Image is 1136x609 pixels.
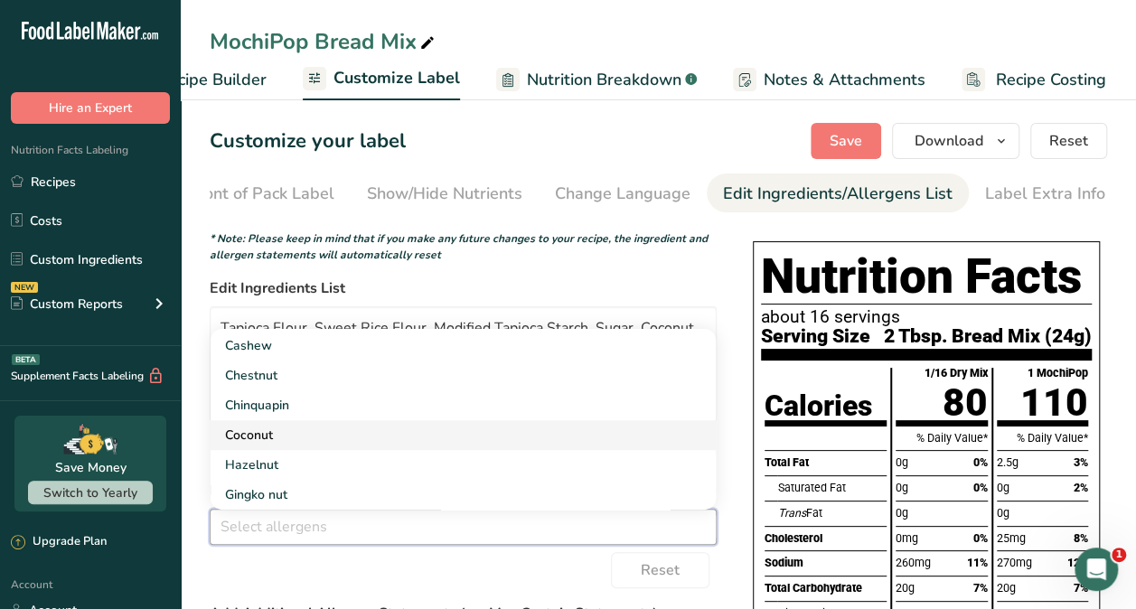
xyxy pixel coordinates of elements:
[1020,380,1088,425] span: 110
[210,231,708,262] i: * Note: Please keep in mind that if you make any future changes to your recipe, the ingredient an...
[765,550,887,576] div: Sodium
[1074,481,1088,494] span: 2%
[973,455,988,469] span: 0%
[211,331,716,361] a: Cashew
[527,68,681,92] span: Nutrition Breakdown
[641,559,680,581] span: Reset
[973,531,988,545] span: 0%
[997,426,1088,451] div: % Daily Value*
[765,576,887,601] div: Total Carbohydrate
[896,426,987,451] div: % Daily Value*
[973,581,988,595] span: 7%
[777,506,805,520] i: Trans
[765,526,887,551] div: Cholesterol
[11,92,170,124] button: Hire an Expert
[210,480,717,501] label: Edit Allergens
[43,484,137,501] span: Switch to Yearly
[723,182,953,206] div: Edit Ingredients/Allergens List
[896,531,918,545] span: 0mg
[996,68,1106,92] span: Recipe Costing
[611,552,709,588] button: Reset
[764,68,925,92] span: Notes & Attachments
[997,581,1016,595] span: 20g
[997,531,1026,545] span: 25mg
[896,581,915,595] span: 20g
[915,130,983,152] span: Download
[211,480,716,510] a: Gingko nut
[733,60,925,100] a: Notes & Attachments
[1074,531,1088,545] span: 8%
[211,361,716,390] a: Chestnut
[1075,548,1118,591] iframe: Intercom live chat
[896,481,908,494] span: 0g
[555,182,690,206] div: Change Language
[973,481,988,494] span: 0%
[765,450,887,475] div: Total Fat
[1112,548,1126,562] span: 1
[124,60,267,100] a: Recipe Builder
[303,58,460,101] a: Customize Label
[158,68,267,92] span: Recipe Builder
[1067,556,1088,569] span: 12%
[1028,368,1088,379] div: 1 MochiPop
[189,182,334,206] div: Front of Pack Label
[11,282,38,293] div: NEW
[985,182,1105,206] div: Label Extra Info
[210,126,406,156] h1: Customize your label
[777,475,887,501] div: Saturated Fat
[1030,123,1107,159] button: Reset
[210,277,717,299] label: Edit Ingredients List
[997,556,1032,569] span: 270mg
[777,501,887,526] div: Fat
[211,512,716,540] input: Select allergens
[997,455,1019,469] span: 2.5g
[211,450,716,480] a: Hazelnut
[211,420,716,450] a: Coconut
[28,481,153,504] button: Switch to Yearly
[896,556,931,569] span: 260mg
[896,506,908,520] span: 0g
[761,326,870,345] span: Serving Size
[211,390,716,420] a: Chinquapin
[896,455,908,469] span: 0g
[962,60,1106,100] a: Recipe Costing
[1049,130,1088,152] span: Reset
[367,182,522,206] div: Show/Hide Nutrients
[830,130,862,152] span: Save
[12,354,40,365] div: BETA
[997,506,1009,520] span: 0g
[925,368,988,379] div: 1/16 Dry Mix
[967,556,988,569] span: 11%
[333,66,460,90] span: Customize Label
[811,123,881,159] button: Save
[11,533,107,551] div: Upgrade Plan
[11,295,123,314] div: Custom Reports
[55,458,127,477] div: Save Money
[892,123,1019,159] button: Download
[1074,455,1088,469] span: 3%
[761,308,1092,326] p: about 16 servings
[496,60,697,100] a: Nutrition Breakdown
[884,326,1092,345] span: 2 Tbsp. Bread Mix (24g)
[761,249,1092,304] h1: Nutrition Facts
[210,25,438,58] div: MochiPop Bread Mix
[765,391,872,420] div: Calories
[997,481,1009,494] span: 0g
[943,380,988,425] span: 80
